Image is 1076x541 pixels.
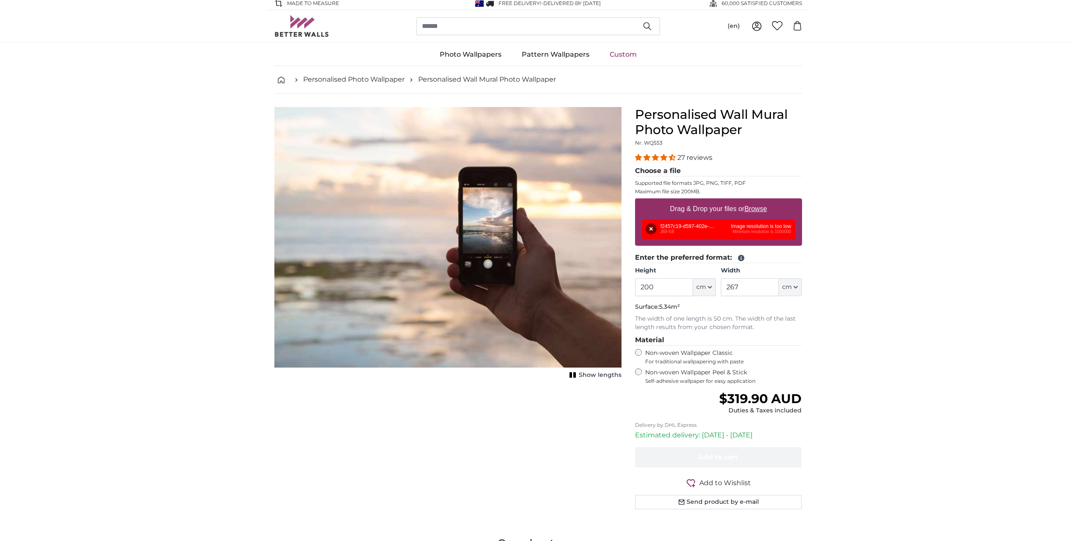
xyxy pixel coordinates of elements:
a: Custom [600,44,647,66]
label: Non-woven Wallpaper Peel & Stick [645,368,802,384]
span: Nr. WQ553 [635,140,663,146]
button: cm [779,278,802,296]
span: Self-adhesive wallpaper for easy application [645,378,802,384]
p: Maximum file size 200MB. [635,188,802,195]
span: For traditional wallpapering with paste [645,358,802,365]
p: Supported file formats JPG, PNG, TIFF, PDF [635,180,802,187]
label: Height [635,266,716,275]
a: Pattern Wallpapers [512,44,600,66]
img: Australia [475,0,484,7]
legend: Enter the preferred format: [635,253,802,263]
button: Send product by e-mail [635,495,802,509]
span: Add to cart [698,453,738,461]
label: Non-woven Wallpaper Classic [645,349,802,365]
p: The width of one length is 50 cm. The width of the last length results from your chosen format. [635,315,802,332]
span: 5.34m² [659,303,680,310]
a: Personalised Wall Mural Photo Wallpaper [418,74,556,85]
button: Add to Wishlist [635,478,802,488]
p: Delivery by DHL Express [635,422,802,428]
div: Duties & Taxes included [719,406,802,415]
a: Personalised Photo Wallpaper [303,74,405,85]
span: cm [696,283,706,291]
span: $319.90 AUD [719,391,802,406]
p: Estimated delivery: [DATE] - [DATE] [635,430,802,440]
span: 4.41 stars [635,154,677,162]
span: 27 reviews [677,154,712,162]
label: Drag & Drop your files or [666,200,770,217]
button: Add to cart [635,447,802,467]
img: Betterwalls [274,15,329,37]
button: cm [693,278,716,296]
a: Photo Wallpapers [430,44,512,66]
legend: Choose a file [635,166,802,176]
legend: Material [635,335,802,346]
button: (en) [721,19,747,34]
h1: Personalised Wall Mural Photo Wallpaper [635,107,802,137]
button: Show lengths [567,369,622,381]
span: Add to Wishlist [699,478,751,488]
span: cm [782,283,792,291]
img: personalised-photo [274,107,622,368]
nav: breadcrumbs [274,66,802,93]
span: Show lengths [579,371,622,379]
div: 1 of 1 [274,107,622,381]
u: Browse [745,205,767,212]
label: Width [721,266,802,275]
p: Surface: [635,303,802,311]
